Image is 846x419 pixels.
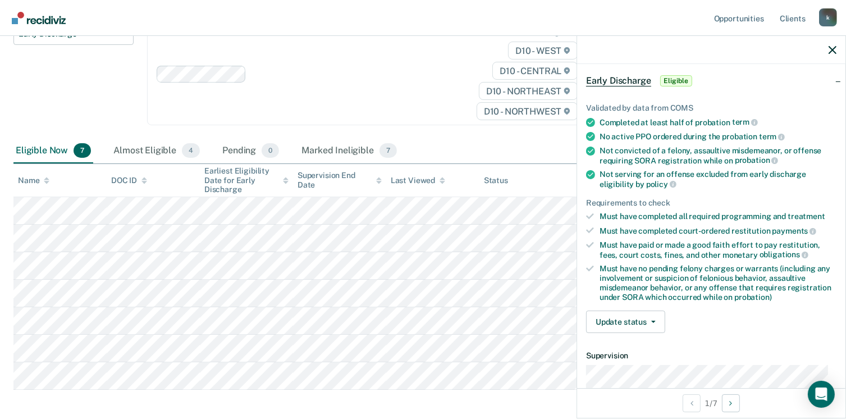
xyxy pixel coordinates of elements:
[479,82,578,100] span: D10 - NORTHEAST
[477,102,578,120] span: D10 - NORTHWEST
[391,176,445,185] div: Last Viewed
[577,388,845,418] div: 1 / 7
[220,139,281,163] div: Pending
[600,264,836,302] div: Must have no pending felony charges or warrants (including any involvement or suspicion of feloni...
[586,198,836,208] div: Requirements to check
[204,166,289,194] div: Earliest Eligibility Date for Early Discharge
[299,139,399,163] div: Marked Ineligible
[732,117,758,126] span: term
[111,139,202,163] div: Almost Eligible
[819,8,837,26] div: k
[683,394,701,412] button: Previous Opportunity
[808,381,835,408] div: Open Intercom Messenger
[759,132,785,141] span: term
[508,42,578,60] span: D10 - WEST
[379,143,397,158] span: 7
[577,63,845,99] div: Early DischargeEligible
[600,212,836,221] div: Must have completed all required programming and
[600,226,836,236] div: Must have completed court-ordered restitution
[74,143,91,158] span: 7
[600,146,836,165] div: Not convicted of a felony, assaultive misdemeanor, or offense requiring SORA registration while on
[660,75,692,86] span: Eligible
[298,171,382,190] div: Supervision End Date
[492,62,578,80] span: D10 - CENTRAL
[819,8,837,26] button: Profile dropdown button
[111,176,147,185] div: DOC ID
[13,139,93,163] div: Eligible Now
[772,226,817,235] span: payments
[182,143,200,158] span: 4
[586,75,651,86] span: Early Discharge
[600,240,836,259] div: Must have paid or made a good faith effort to pay restitution, fees, court costs, fines, and othe...
[760,250,808,259] span: obligations
[600,170,836,189] div: Not serving for an offense excluded from early discharge eligibility by
[586,311,665,333] button: Update status
[586,103,836,113] div: Validated by data from COMS
[586,351,836,361] dt: Supervision
[18,176,49,185] div: Name
[788,212,825,221] span: treatment
[12,12,66,24] img: Recidiviz
[722,394,740,412] button: Next Opportunity
[734,293,772,302] span: probation)
[735,156,779,165] span: probation
[646,180,676,189] span: policy
[262,143,279,158] span: 0
[600,117,836,127] div: Completed at least half of probation
[484,176,508,185] div: Status
[600,131,836,142] div: No active PPO ordered during the probation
